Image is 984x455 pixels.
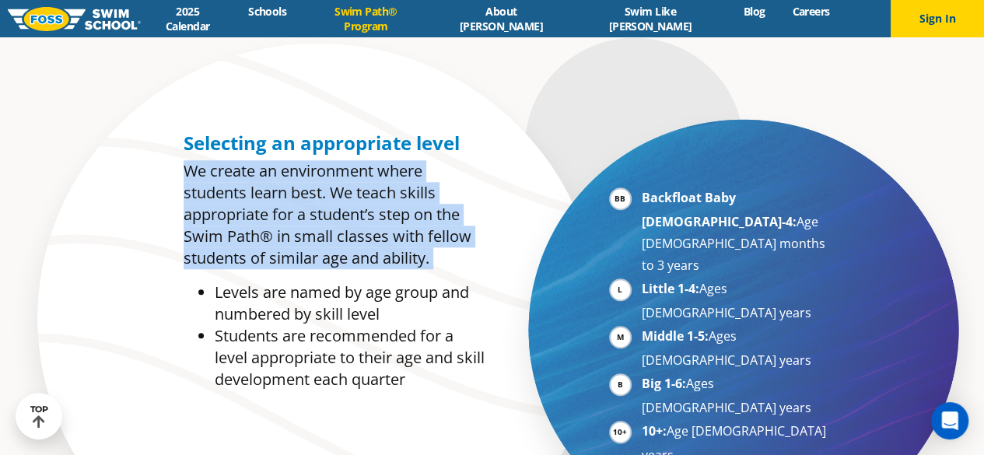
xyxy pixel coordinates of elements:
a: Schools [235,4,300,19]
img: FOSS Swim School Logo [8,7,141,31]
strong: Big 1-6: [642,375,686,392]
div: Open Intercom Messenger [931,402,968,439]
li: Levels are named by age group and numbered by skill level [215,282,485,325]
strong: Little 1-4: [642,280,699,297]
a: Careers [779,4,843,19]
a: 2025 Calendar [141,4,235,33]
span: Selecting an appropriate level [184,130,460,156]
a: Swim Path® Program [300,4,432,33]
strong: Middle 1-5: [642,327,709,345]
strong: 10+: [642,422,667,439]
li: Ages [DEMOGRAPHIC_DATA] years [642,278,832,324]
li: Students are recommended for a level appropriate to their age and skill development each quarter [215,325,485,390]
li: Ages [DEMOGRAPHIC_DATA] years [642,373,832,418]
a: Blog [730,4,779,19]
p: We create an environment where students learn best. We teach skills appropriate for a student’s s... [184,160,485,269]
a: Swim Like [PERSON_NAME] [571,4,730,33]
div: TOP [30,404,48,429]
strong: Backfloat Baby [DEMOGRAPHIC_DATA]-4: [642,189,797,230]
a: About [PERSON_NAME] [432,4,571,33]
li: Ages [DEMOGRAPHIC_DATA] years [642,325,832,371]
li: Age [DEMOGRAPHIC_DATA] months to 3 years [642,187,832,276]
